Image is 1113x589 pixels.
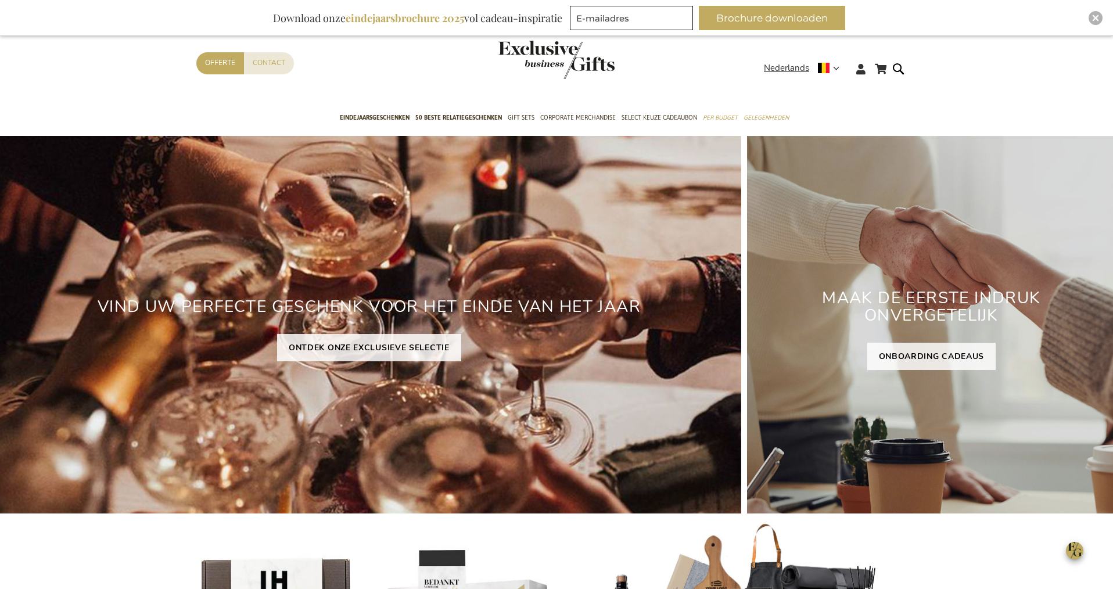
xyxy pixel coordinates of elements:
[764,62,847,75] div: Nederlands
[340,112,410,124] span: Eindejaarsgeschenken
[764,62,809,75] span: Nederlands
[498,41,556,79] a: store logo
[540,112,616,124] span: Corporate Merchandise
[277,334,461,361] a: ONTDEK ONZE EXCLUSIEVE SELECTIE
[867,343,996,370] a: ONBOARDING CADEAUS
[570,6,693,30] input: E-mailadres
[1092,15,1099,21] img: Close
[498,41,615,79] img: Exclusive Business gifts logo
[1089,11,1103,25] div: Close
[268,6,568,30] div: Download onze vol cadeau-inspiratie
[570,6,696,34] form: marketing offers and promotions
[703,112,738,124] span: Per Budget
[244,52,294,74] a: Contact
[699,6,845,30] button: Brochure downloaden
[508,112,534,124] span: Gift Sets
[622,112,697,124] span: Select Keuze Cadeaubon
[346,11,464,25] b: eindejaarsbrochure 2025
[744,112,789,124] span: Gelegenheden
[415,112,502,124] span: 50 beste relatiegeschenken
[196,52,244,74] a: Offerte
